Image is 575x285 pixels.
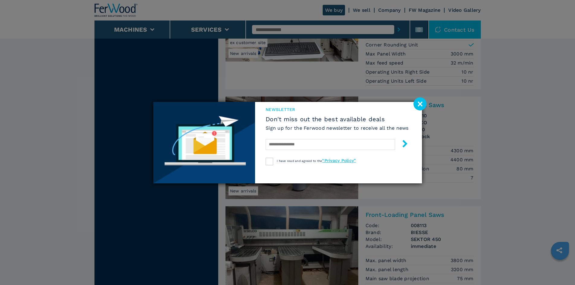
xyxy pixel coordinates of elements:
span: Don't miss out the best available deals [266,116,409,123]
a: “Privacy Policy” [322,158,356,163]
span: newsletter [266,106,409,112]
span: I have read and agreed to the [277,159,356,163]
h6: Sign up for the Ferwood newsletter to receive all the news [266,125,409,131]
button: submit-button [395,138,409,152]
img: Newsletter image [153,102,255,183]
